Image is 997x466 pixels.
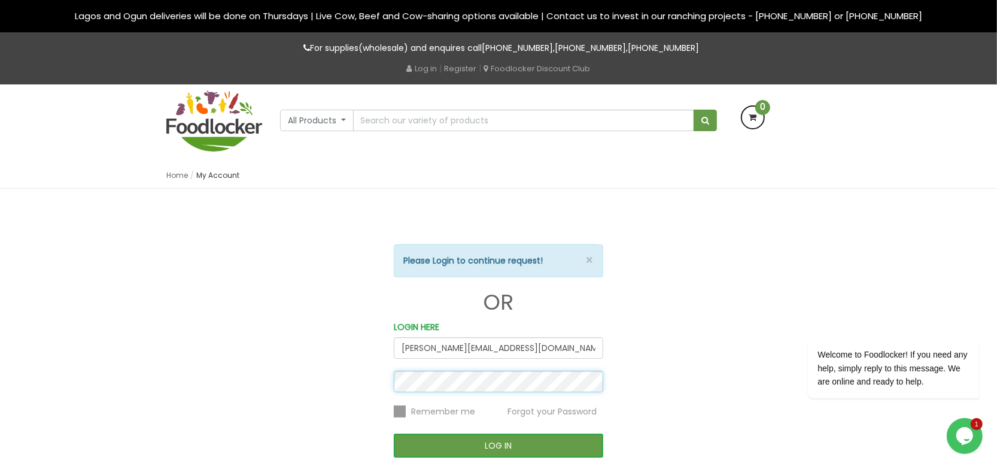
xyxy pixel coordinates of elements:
a: Forgot your Password [507,405,597,417]
a: Register [445,63,477,74]
input: Search our variety of products [353,110,694,131]
input: Email [394,337,603,359]
button: All Products [280,110,354,131]
a: Log in [407,63,437,74]
button: × [585,254,594,267]
label: LOGIN HERE [394,320,439,334]
p: For supplies(wholesale) and enquires call , , [166,41,831,55]
a: [PHONE_NUMBER] [628,42,700,54]
span: | [479,62,482,74]
a: Home [166,170,188,180]
iframe: chat widget [947,418,985,454]
iframe: chat widget [770,230,985,412]
a: [PHONE_NUMBER] [482,42,554,54]
img: FoodLocker [166,90,262,152]
iframe: fb:login_button Facebook Social Plugin [425,213,573,237]
span: Lagos and Ogun deliveries will be done on Thursdays | Live Cow, Beef and Cow-sharing options avai... [75,10,922,22]
a: [PHONE_NUMBER] [555,42,627,54]
a: Foodlocker Discount Club [484,63,591,74]
button: LOG IN [394,434,603,458]
h1: OR [394,291,603,314]
strong: Please Login to continue request! [403,255,543,267]
span: 0 [755,100,770,115]
span: | [440,62,442,74]
span: Remember me [411,406,475,417]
